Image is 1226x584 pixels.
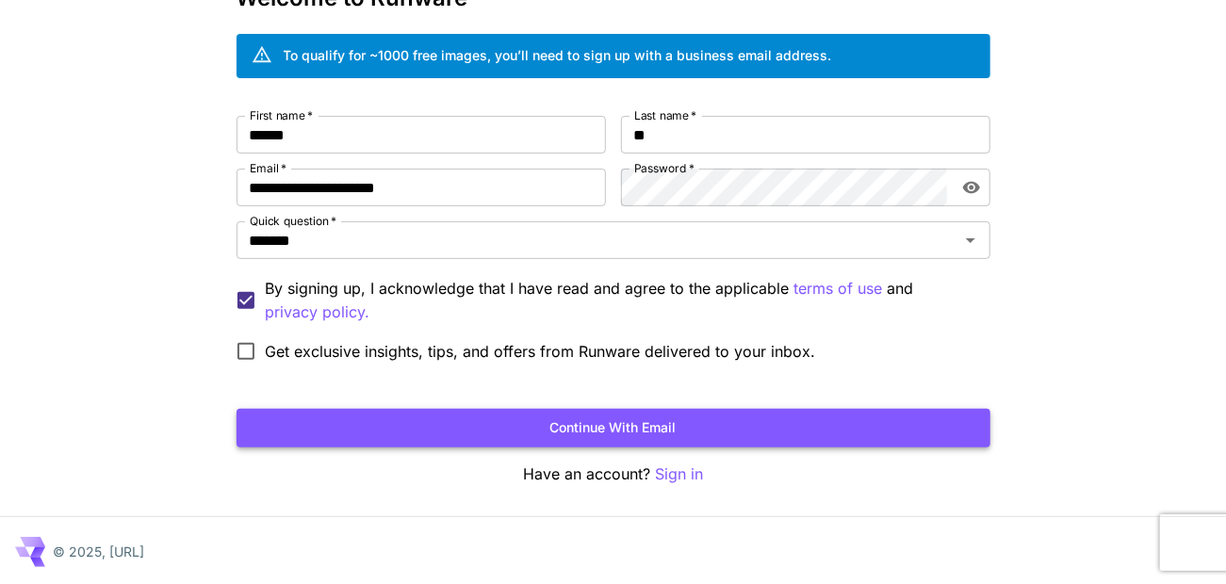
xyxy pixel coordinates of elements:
[250,107,313,123] label: First name
[266,340,816,363] span: Get exclusive insights, tips, and offers from Runware delivered to your inbox.
[250,160,286,176] label: Email
[266,300,370,324] p: privacy policy.
[655,462,703,486] button: Sign in
[53,542,144,561] p: © 2025, [URL]
[266,277,975,324] p: By signing up, I acknowledge that I have read and agree to the applicable and
[955,170,989,204] button: toggle password visibility
[266,300,370,324] button: By signing up, I acknowledge that I have read and agree to the applicable terms of use and
[957,227,984,253] button: Open
[634,160,695,176] label: Password
[794,277,883,300] p: terms of use
[284,45,832,65] div: To qualify for ~1000 free images, you’ll need to sign up with a business email address.
[794,277,883,300] button: By signing up, I acknowledge that I have read and agree to the applicable and privacy policy.
[250,213,336,229] label: Quick question
[237,462,990,486] p: Have an account?
[237,409,990,447] button: Continue with email
[634,107,696,123] label: Last name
